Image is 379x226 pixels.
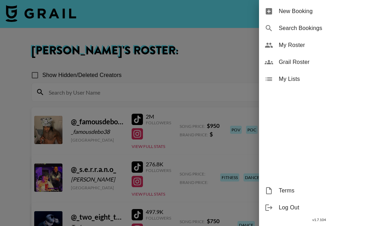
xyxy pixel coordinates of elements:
div: Terms [259,182,379,199]
div: Grail Roster [259,54,379,71]
span: Terms [279,186,373,195]
span: My Lists [279,75,373,83]
div: My Roster [259,37,379,54]
div: Log Out [259,199,379,216]
div: New Booking [259,3,379,20]
div: v 1.7.104 [259,216,379,224]
span: Grail Roster [279,58,373,66]
div: Search Bookings [259,20,379,37]
span: My Roster [279,41,373,49]
span: Log Out [279,203,373,212]
div: My Lists [259,71,379,88]
span: Search Bookings [279,24,373,32]
span: New Booking [279,7,373,16]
